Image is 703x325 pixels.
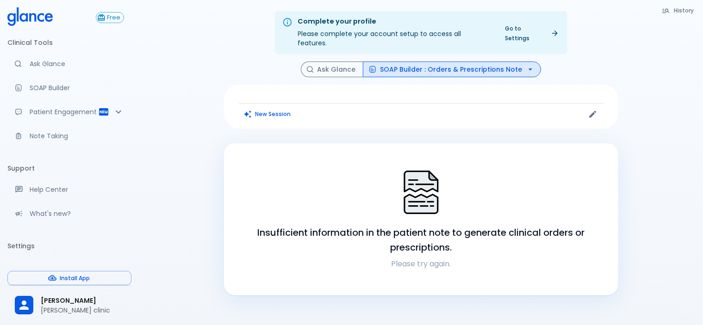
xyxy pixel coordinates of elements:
li: Settings [7,235,131,257]
button: Free [96,12,124,23]
img: Search Not Found [398,169,444,215]
a: Go to Settings [499,22,564,45]
p: Ask Glance [30,59,124,68]
a: Please complete account setup [7,257,131,277]
div: Recent updates and feature releases [7,203,131,224]
li: Support [7,157,131,179]
a: Click to view or change your subscription [96,12,131,23]
span: Free [104,14,124,21]
p: [PERSON_NAME] clinic [41,306,124,315]
p: Please try again. [235,258,607,270]
li: Clinical Tools [7,31,131,54]
div: Complete your profile [298,17,492,27]
a: Advanced note-taking [7,126,131,146]
div: Patient Reports & Referrals [7,102,131,122]
p: Note Taking [30,131,124,141]
div: [PERSON_NAME][PERSON_NAME] clinic [7,289,131,321]
button: Edit [586,107,600,121]
h6: Insufficient information in the patient note to generate clinical orders or prescriptions. [235,225,607,255]
p: What's new? [30,209,124,218]
button: History [657,4,699,17]
button: Install App [7,271,131,285]
p: SOAP Builder [30,83,124,92]
button: SOAP Builder : Orders & Prescriptions Note [363,61,541,78]
a: Get help from our support team [7,179,131,200]
p: Help Center [30,185,124,194]
a: Moramiz: Find ICD10AM codes instantly [7,54,131,74]
p: Patient Engagement [30,107,98,117]
a: Docugen: Compose a clinical documentation in seconds [7,78,131,98]
span: [PERSON_NAME] [41,296,124,306]
button: Ask Glance [301,61,363,78]
button: Clears all inputs and results. [239,107,297,121]
div: Please complete your account setup to access all features. [298,14,492,51]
